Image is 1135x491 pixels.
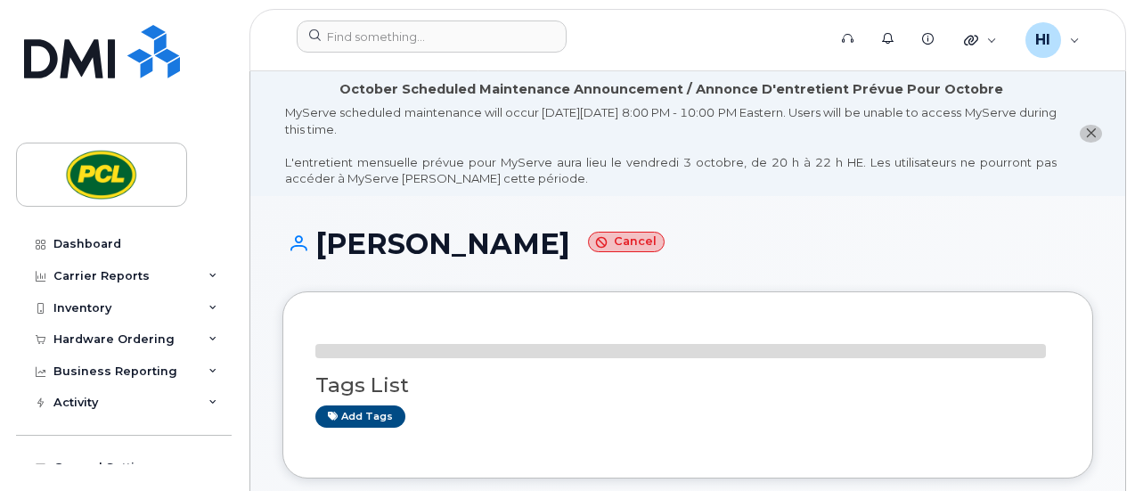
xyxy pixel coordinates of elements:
[315,374,1060,397] h3: Tags List
[339,80,1003,99] div: October Scheduled Maintenance Announcement / Annonce D'entretient Prévue Pour Octobre
[315,405,405,428] a: Add tags
[282,228,1093,259] h1: [PERSON_NAME]
[285,104,1057,187] div: MyServe scheduled maintenance will occur [DATE][DATE] 8:00 PM - 10:00 PM Eastern. Users will be u...
[588,232,665,252] small: Cancel
[1080,125,1102,143] button: close notification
